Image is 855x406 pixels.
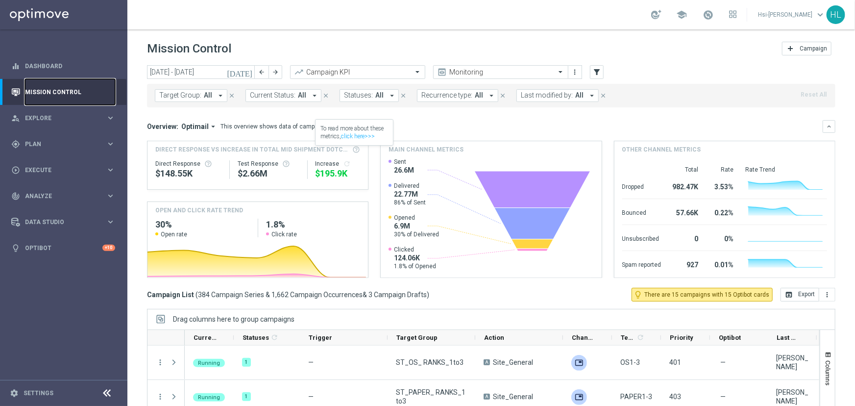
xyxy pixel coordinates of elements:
button: arrow_back [255,65,269,79]
button: Current Status: All arrow_drop_down [245,89,321,102]
div: Data Studio keyboard_arrow_right [11,218,116,226]
span: Running [198,394,220,401]
span: Statuses: [344,91,373,100]
span: Channel [572,334,595,341]
i: keyboard_arrow_right [106,191,115,201]
span: ST_PAPER_ RANKS_1to3 [396,388,467,406]
a: Settings [24,390,53,396]
i: [DATE] [227,68,253,76]
span: All [204,91,212,100]
div: Press SPACE to select this row. [147,346,185,380]
button: more_vert [156,358,165,367]
span: Current Status: [250,91,295,100]
multiple-options-button: Export to CSV [781,290,835,298]
span: — [720,358,726,367]
h4: Main channel metrics [389,145,464,154]
div: Mission Control [11,79,115,105]
span: Calculate column [635,332,644,343]
button: close [227,90,236,101]
button: close [399,90,408,101]
div: 3.53% [710,178,734,194]
div: Unsubscribed [622,230,661,246]
button: [DATE] [225,65,255,80]
i: more_vert [156,392,165,401]
i: open_in_browser [785,291,793,299]
div: Total [673,166,699,174]
div: gps_fixed Plan keyboard_arrow_right [11,140,116,148]
i: refresh [343,160,351,168]
button: track_changes Analyze keyboard_arrow_right [11,192,116,200]
h1: Mission Control [147,42,231,56]
span: A [484,394,490,400]
button: close [599,90,608,101]
span: Target Group: [159,91,201,100]
div: Dashboard [11,53,115,79]
img: Adobe SFTP Prod [571,389,587,405]
span: Execute [25,167,106,173]
img: Adobe SFTP Prod [571,355,587,371]
i: settings [10,389,19,398]
span: — [720,392,726,401]
div: Mission Control [11,88,116,96]
button: equalizer Dashboard [11,62,116,70]
i: close [600,92,607,99]
colored-tag: Running [193,358,225,367]
i: refresh [636,333,644,341]
span: Calculate column [269,332,278,343]
div: HL [827,5,845,24]
span: 384 Campaign Series & 1,662 Campaign Occurrences [198,290,363,299]
div: Dropped [622,178,661,194]
span: Optimail [181,122,209,131]
span: There are 15 campaigns with 15 Optibot cards [644,290,769,299]
span: Explore [25,115,106,121]
span: OS1-3 [620,358,640,367]
h4: Other channel metrics [622,145,701,154]
button: play_circle_outline Execute keyboard_arrow_right [11,166,116,174]
i: arrow_drop_down [209,122,218,131]
div: 0.22% [710,204,734,220]
span: 6.9M [394,222,439,230]
i: arrow_drop_down [216,91,225,100]
i: preview [437,67,447,77]
i: person_search [11,114,20,123]
i: more_vert [571,68,579,76]
i: keyboard_arrow_right [106,217,115,227]
span: Action [484,334,504,341]
button: Target Group: All arrow_drop_down [155,89,227,102]
i: close [499,92,506,99]
div: Rate [710,166,734,174]
span: — [308,393,314,401]
span: A [484,359,490,365]
span: Clicked [394,246,436,254]
span: PAPER1-3 [620,392,652,401]
span: 401 [669,358,681,366]
span: Sent [394,158,414,166]
i: keyboard_arrow_right [106,165,115,175]
div: Rate Trend [746,166,827,174]
span: Running [198,360,220,366]
a: Mission Control [25,79,115,105]
div: John Bruzzese [776,388,808,406]
span: Analyze [25,193,106,199]
div: 982.47K [673,178,699,194]
span: 26.6M [394,166,414,175]
div: $2,659,130 [238,168,299,179]
h2: 1.8% [266,219,361,230]
div: Analyze [11,192,106,201]
input: Select date range [147,65,255,79]
div: Explore [11,114,106,123]
span: 22.77M [394,190,426,199]
a: Dashboard [25,53,115,79]
div: This overview shows data of campaigns executed via Optimail [220,122,390,131]
div: 1 [242,358,251,367]
span: Drag columns here to group campaigns [173,315,294,323]
span: Templates [621,334,635,341]
div: Increase [316,160,361,168]
button: more_vert [819,288,835,302]
div: +10 [102,245,115,251]
h4: OPEN AND CLICK RATE TREND [155,206,243,215]
i: equalizer [11,62,20,71]
span: Columns [824,360,832,385]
